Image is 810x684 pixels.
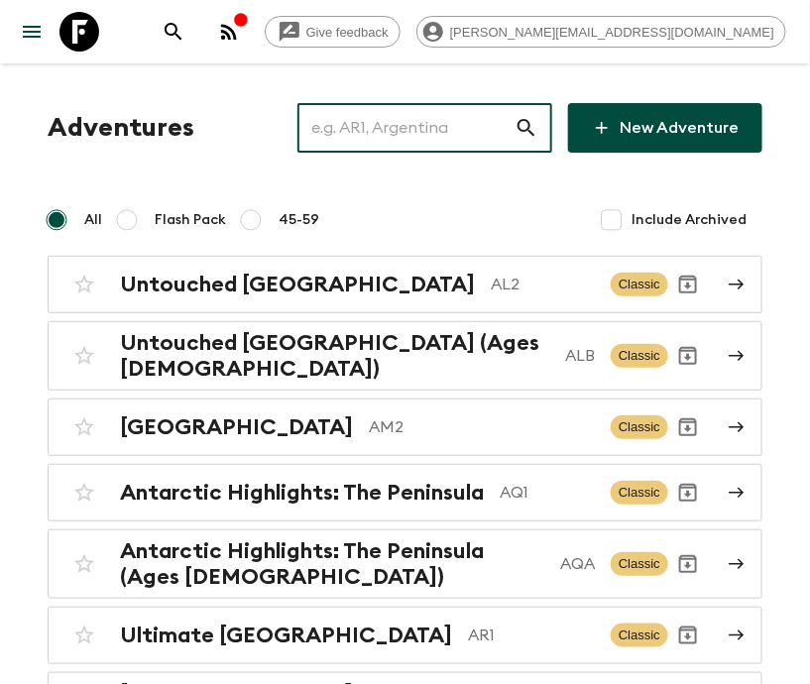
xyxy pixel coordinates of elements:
[668,473,708,513] button: Archive
[120,623,452,648] h2: Ultimate [GEOGRAPHIC_DATA]
[611,344,668,368] span: Classic
[154,12,193,52] button: search adventures
[632,210,747,230] span: Include Archived
[560,552,595,576] p: AQA
[48,321,762,391] a: Untouched [GEOGRAPHIC_DATA] (Ages [DEMOGRAPHIC_DATA])ALBClassicArchive
[611,415,668,439] span: Classic
[48,256,762,313] a: Untouched [GEOGRAPHIC_DATA]AL2ClassicArchive
[369,415,595,439] p: AM2
[120,272,475,297] h2: Untouched [GEOGRAPHIC_DATA]
[611,624,668,647] span: Classic
[668,544,708,584] button: Archive
[668,336,708,376] button: Archive
[120,414,353,440] h2: [GEOGRAPHIC_DATA]
[439,25,785,40] span: [PERSON_NAME][EMAIL_ADDRESS][DOMAIN_NAME]
[48,607,762,664] a: Ultimate [GEOGRAPHIC_DATA]AR1ClassicArchive
[565,344,595,368] p: ALB
[416,16,786,48] div: [PERSON_NAME][EMAIL_ADDRESS][DOMAIN_NAME]
[120,330,549,382] h2: Untouched [GEOGRAPHIC_DATA] (Ages [DEMOGRAPHIC_DATA])
[120,480,484,506] h2: Antarctic Highlights: The Peninsula
[265,16,401,48] a: Give feedback
[48,464,762,521] a: Antarctic Highlights: The PeninsulaAQ1ClassicArchive
[48,108,194,148] h1: Adventures
[668,616,708,655] button: Archive
[295,25,400,40] span: Give feedback
[48,529,762,599] a: Antarctic Highlights: The Peninsula (Ages [DEMOGRAPHIC_DATA])AQAClassicArchive
[48,399,762,456] a: [GEOGRAPHIC_DATA]AM2ClassicArchive
[491,273,595,296] p: AL2
[84,210,102,230] span: All
[297,100,515,156] input: e.g. AR1, Argentina
[611,481,668,505] span: Classic
[568,103,762,153] a: New Adventure
[468,624,595,647] p: AR1
[668,265,708,304] button: Archive
[12,12,52,52] button: menu
[155,210,226,230] span: Flash Pack
[668,407,708,447] button: Archive
[120,538,544,590] h2: Antarctic Highlights: The Peninsula (Ages [DEMOGRAPHIC_DATA])
[500,481,595,505] p: AQ1
[611,552,668,576] span: Classic
[611,273,668,296] span: Classic
[279,210,319,230] span: 45-59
